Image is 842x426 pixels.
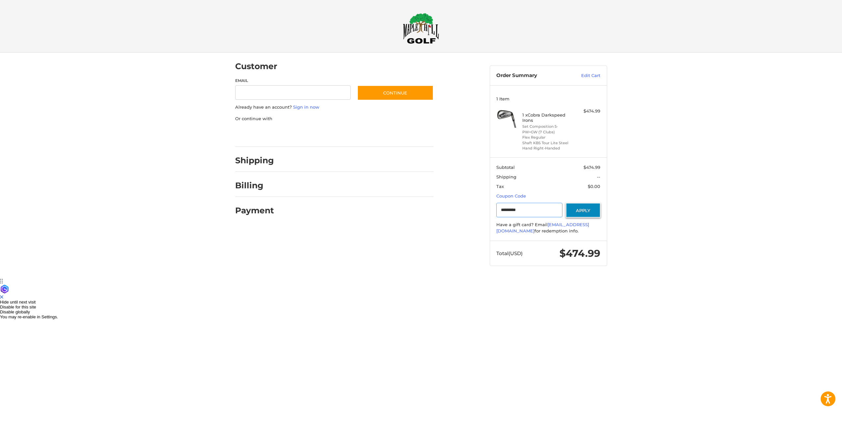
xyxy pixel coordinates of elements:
[522,140,573,146] li: Shaft KBS Tour Lite Steel
[559,247,600,259] span: $474.99
[235,155,274,166] h2: Shipping
[289,128,338,140] iframe: PayPal-paylater
[235,104,433,111] p: Already have an account?
[567,72,600,79] a: Edit Cart
[233,128,282,140] iframe: PayPal-paypal
[522,112,573,123] h4: 1 x Cobra Darkspeed Irons
[496,193,526,199] a: Coupon Code
[344,128,394,140] iframe: PayPal-venmo
[496,174,516,179] span: Shipping
[496,250,523,256] span: Total (USD)
[496,203,562,218] input: Gift Certificate or Coupon Code
[583,165,600,170] span: $474.99
[293,104,319,110] a: Sign in now
[788,408,842,426] iframe: Google Customer Reviews
[566,203,601,218] button: Apply
[574,108,600,115] div: $474.99
[522,124,573,135] li: Set Composition 5-PW+GW (7 Clubs)
[496,222,600,234] div: Have a gift card? Email for redemption info.
[235,116,433,122] p: Or continue with
[597,174,600,179] span: --
[496,165,515,170] span: Subtotal
[522,135,573,140] li: Flex Regular
[235,180,274,191] h2: Billing
[357,85,433,100] button: Continue
[235,61,277,71] h2: Customer
[403,13,439,44] img: Maple Hill Golf
[522,146,573,151] li: Hand Right-Handed
[496,184,504,189] span: Tax
[588,184,600,189] span: $0.00
[496,96,600,101] h3: 1 Item
[235,205,274,216] h2: Payment
[235,78,351,84] label: Email
[496,72,567,79] h3: Order Summary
